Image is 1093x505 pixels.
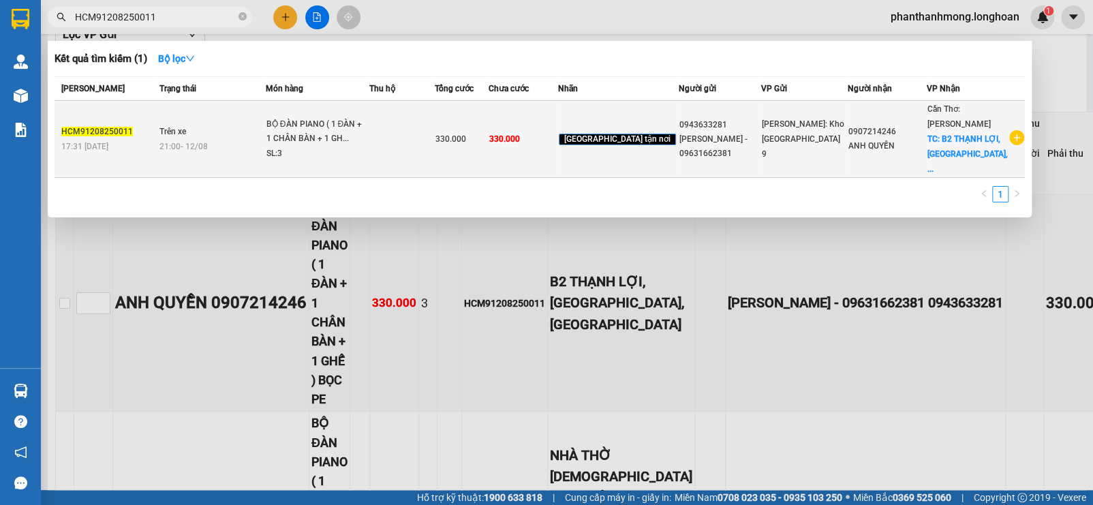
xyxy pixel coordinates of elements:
strong: Bộ lọc [158,53,195,64]
span: HCM91208250011 [61,127,133,136]
div: [PERSON_NAME] - 09631662381 [679,132,760,161]
img: logo-vxr [12,9,29,29]
span: close-circle [238,11,247,24]
span: Cần Thơ: [PERSON_NAME] [927,104,991,129]
span: 17:31 [DATE] [61,142,108,151]
span: left [980,189,988,198]
a: 1 [993,187,1008,202]
span: 330.000 [435,134,466,144]
li: 1 [992,186,1009,202]
span: close-circle [238,12,247,20]
span: Chưa cước [489,84,529,93]
button: right [1009,186,1025,202]
div: ANH QUYỀN [848,139,926,153]
div: SL: 3 [266,147,369,162]
span: Món hàng [266,84,303,93]
span: [PERSON_NAME] [61,84,125,93]
button: left [976,186,992,202]
span: Nhãn [558,84,578,93]
span: Tổng cước [435,84,474,93]
span: question-circle [14,415,27,428]
span: Người nhận [848,84,892,93]
span: 330.000 [489,134,520,144]
li: Previous Page [976,186,992,202]
li: Next Page [1009,186,1025,202]
span: right [1013,189,1021,198]
span: search [57,12,66,22]
div: BỘ ĐÀN PIANO ( 1 ĐÀN + 1 CHÂN BÀN + 1 GH... [266,117,369,147]
img: warehouse-icon [14,384,28,398]
span: VP Nhận [927,84,960,93]
span: 21:00 - 12/08 [159,142,208,151]
span: Trạng thái [159,84,196,93]
span: plus-circle [1009,130,1024,145]
h3: Kết quả tìm kiếm ( 1 ) [55,52,147,66]
span: VP Gửi [761,84,787,93]
span: [GEOGRAPHIC_DATA] tận nơi [559,134,676,146]
span: Thu hộ [369,84,395,93]
button: Bộ lọcdown [147,48,206,70]
img: warehouse-icon [14,55,28,69]
div: 0943633281 [679,118,760,132]
span: TC: B2 THẠNH LỢI, [GEOGRAPHIC_DATA], ... [927,134,1008,174]
span: [PERSON_NAME]: Kho [GEOGRAPHIC_DATA] 9 [762,119,844,159]
span: message [14,476,27,489]
img: solution-icon [14,123,28,137]
span: Trên xe [159,127,186,136]
div: 0907214246 [848,125,926,139]
span: down [185,54,195,63]
input: Tìm tên, số ĐT hoặc mã đơn [75,10,236,25]
span: notification [14,446,27,459]
span: Người gửi [679,84,716,93]
img: warehouse-icon [14,89,28,103]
